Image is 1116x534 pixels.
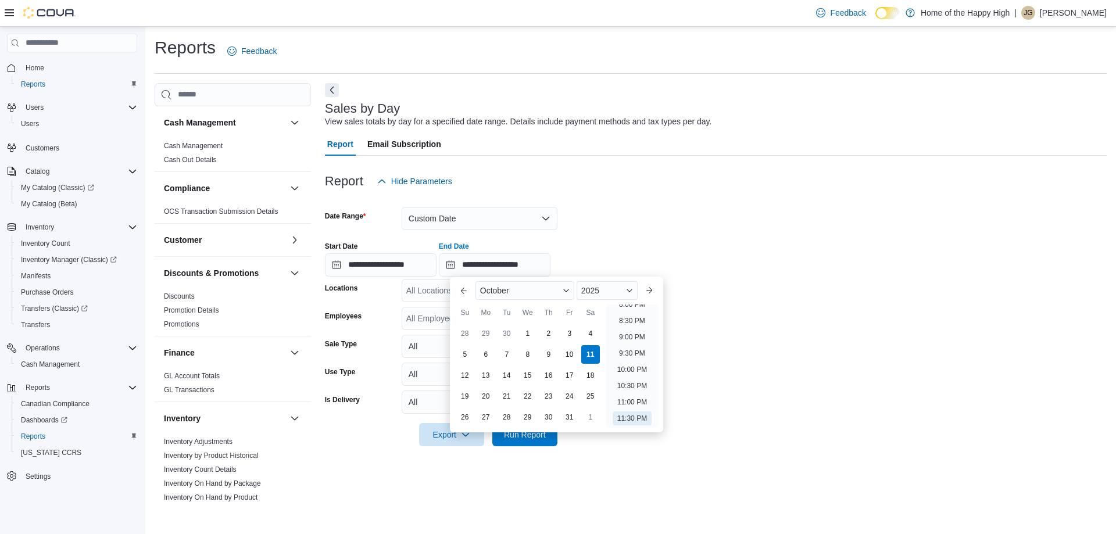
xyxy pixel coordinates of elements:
[614,346,650,360] li: 9:30 PM
[155,36,216,59] h1: Reports
[21,164,137,178] span: Catalog
[830,7,865,19] span: Feedback
[21,432,45,441] span: Reports
[164,267,259,279] h3: Discounts & Promotions
[498,345,516,364] div: day-7
[164,306,219,314] a: Promotion Details
[402,363,557,386] button: All
[288,346,302,360] button: Finance
[518,366,537,385] div: day-15
[12,196,142,212] button: My Catalog (Beta)
[560,345,579,364] div: day-10
[16,446,137,460] span: Washington CCRS
[477,408,495,427] div: day-27
[539,408,558,427] div: day-30
[16,269,55,283] a: Manifests
[164,207,278,216] a: OCS Transaction Submission Details
[16,197,82,211] a: My Catalog (Beta)
[12,76,142,92] button: Reports
[12,356,142,372] button: Cash Management
[164,207,278,216] span: OCS Transaction Submission Details
[21,141,64,155] a: Customers
[518,408,537,427] div: day-29
[2,163,142,180] button: Catalog
[456,387,474,406] div: day-19
[164,292,195,301] span: Discounts
[21,288,74,297] span: Purchase Orders
[16,77,137,91] span: Reports
[164,141,223,150] span: Cash Management
[164,117,236,128] h3: Cash Management
[492,423,557,446] button: Run Report
[164,142,223,150] a: Cash Management
[21,271,51,281] span: Manifests
[16,302,92,316] a: Transfers (Classic)
[155,205,311,223] div: Compliance
[325,102,400,116] h3: Sales by Day
[164,155,217,164] span: Cash Out Details
[402,207,557,230] button: Custom Date
[477,387,495,406] div: day-20
[539,366,558,385] div: day-16
[21,381,137,395] span: Reports
[518,387,537,406] div: day-22
[12,268,142,284] button: Manifests
[2,340,142,356] button: Operations
[164,479,261,488] span: Inventory On Hand by Package
[325,174,363,188] h3: Report
[581,303,600,322] div: Sa
[477,303,495,322] div: Mo
[539,345,558,364] div: day-9
[16,357,137,371] span: Cash Management
[288,116,302,130] button: Cash Management
[21,360,80,369] span: Cash Management
[16,285,78,299] a: Purchase Orders
[518,324,537,343] div: day-1
[21,255,117,264] span: Inventory Manager (Classic)
[164,320,199,328] a: Promotions
[26,343,60,353] span: Operations
[21,470,55,483] a: Settings
[1021,6,1035,20] div: Joseph Guttridge
[164,267,285,279] button: Discounts & Promotions
[518,303,537,322] div: We
[21,199,77,209] span: My Catalog (Beta)
[223,40,281,63] a: Feedback
[12,235,142,252] button: Inventory Count
[16,302,137,316] span: Transfers (Classic)
[12,445,142,461] button: [US_STATE] CCRS
[21,415,67,425] span: Dashboards
[581,286,599,295] span: 2025
[12,300,142,317] a: Transfers (Classic)
[26,103,44,112] span: Users
[12,284,142,300] button: Purchase Orders
[402,390,557,414] button: All
[325,242,358,251] label: Start Date
[16,197,137,211] span: My Catalog (Beta)
[498,303,516,322] div: Tu
[477,345,495,364] div: day-6
[21,220,59,234] button: Inventory
[26,144,59,153] span: Customers
[241,45,277,57] span: Feedback
[581,366,600,385] div: day-18
[164,385,214,395] span: GL Transactions
[26,63,44,73] span: Home
[164,413,285,424] button: Inventory
[455,323,601,428] div: October, 2025
[504,429,546,440] span: Run Report
[164,386,214,394] a: GL Transactions
[16,318,55,332] a: Transfers
[16,357,84,371] a: Cash Management
[325,284,358,293] label: Locations
[26,383,50,392] span: Reports
[581,345,600,364] div: day-11
[21,61,49,75] a: Home
[16,236,75,250] a: Inventory Count
[164,234,202,246] h3: Customer
[614,330,650,344] li: 9:00 PM
[2,379,142,396] button: Reports
[2,219,142,235] button: Inventory
[164,465,237,474] span: Inventory Count Details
